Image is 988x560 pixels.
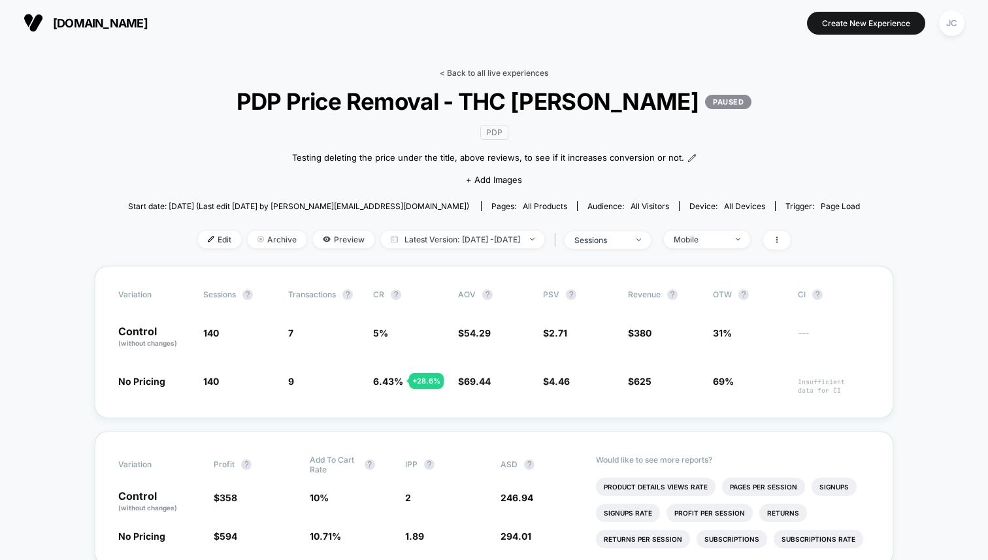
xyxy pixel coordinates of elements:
[288,289,336,299] span: Transactions
[391,236,398,242] img: calendar
[118,491,201,513] p: Control
[482,289,493,300] button: ?
[458,327,491,338] span: $
[208,236,214,242] img: edit
[543,327,567,338] span: $
[812,478,857,496] li: Signups
[405,531,424,542] span: 1.89
[214,492,237,503] span: $
[165,88,823,115] span: PDP Price Removal - THC [PERSON_NAME]
[342,289,353,300] button: ?
[713,289,785,300] span: OTW
[220,492,237,503] span: 358
[501,531,531,542] span: 294.01
[736,238,740,240] img: end
[543,376,570,387] span: $
[424,459,435,470] button: ?
[458,376,491,387] span: $
[464,376,491,387] span: 69.44
[798,378,870,395] span: Insufficient data for CI
[596,530,690,548] li: Returns Per Session
[935,10,968,37] button: JC
[214,459,235,469] span: Profit
[523,201,567,211] span: all products
[118,326,190,348] p: Control
[288,327,293,338] span: 7
[551,231,565,250] span: |
[713,327,732,338] span: 31%
[203,376,219,387] span: 140
[501,492,533,503] span: 246.94
[738,289,749,300] button: ?
[288,376,294,387] span: 9
[759,504,807,522] li: Returns
[674,235,726,244] div: Mobile
[24,13,43,33] img: Visually logo
[440,68,548,78] a: < Back to all live experiences
[373,376,403,387] span: 6.43 %
[667,289,678,300] button: ?
[365,459,375,470] button: ?
[530,238,535,240] img: end
[248,231,306,248] span: Archive
[596,504,660,522] li: Signups Rate
[292,152,684,165] span: Testing deleting the price under the title, above reviews, to see if it increases conversion or not.
[405,492,411,503] span: 2
[939,10,964,36] div: JC
[596,478,716,496] li: Product Details Views Rate
[774,530,863,548] li: Subscriptions Rate
[310,492,329,503] span: 10 %
[128,201,469,211] span: Start date: [DATE] (Last edit [DATE] by [PERSON_NAME][EMAIL_ADDRESS][DOMAIN_NAME])
[628,327,651,338] span: $
[405,459,418,469] span: IPP
[118,376,165,387] span: No Pricing
[587,201,669,211] div: Audience:
[631,201,669,211] span: All Visitors
[722,478,805,496] li: Pages Per Session
[118,339,177,347] span: (without changes)
[220,531,237,542] span: 594
[373,327,388,338] span: 5 %
[491,201,567,211] div: Pages:
[566,289,576,300] button: ?
[636,239,641,241] img: end
[241,459,252,470] button: ?
[697,530,767,548] li: Subscriptions
[634,376,651,387] span: 625
[713,376,734,387] span: 69%
[118,504,177,512] span: (without changes)
[381,231,544,248] span: Latest Version: [DATE] - [DATE]
[812,289,823,300] button: ?
[634,327,651,338] span: 380
[480,125,508,140] span: PDP
[214,531,237,542] span: $
[628,289,661,299] span: Revenue
[391,289,401,300] button: ?
[628,376,651,387] span: $
[466,174,522,185] span: + Add Images
[724,201,765,211] span: all devices
[313,231,374,248] span: Preview
[118,455,190,474] span: Variation
[574,235,627,245] div: sessions
[203,327,219,338] span: 140
[53,16,148,30] span: [DOMAIN_NAME]
[501,459,518,469] span: ASD
[118,531,165,542] span: No Pricing
[543,289,559,299] span: PSV
[458,289,476,299] span: AOV
[257,236,264,242] img: end
[409,373,444,389] div: + 28.6 %
[549,376,570,387] span: 4.46
[20,12,152,33] button: [DOMAIN_NAME]
[785,201,860,211] div: Trigger:
[596,455,870,465] p: Would like to see more reports?
[203,289,236,299] span: Sessions
[464,327,491,338] span: 54.29
[798,289,870,300] span: CI
[373,289,384,299] span: CR
[705,95,751,109] p: PAUSED
[798,329,870,348] span: ---
[118,289,190,300] span: Variation
[524,459,535,470] button: ?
